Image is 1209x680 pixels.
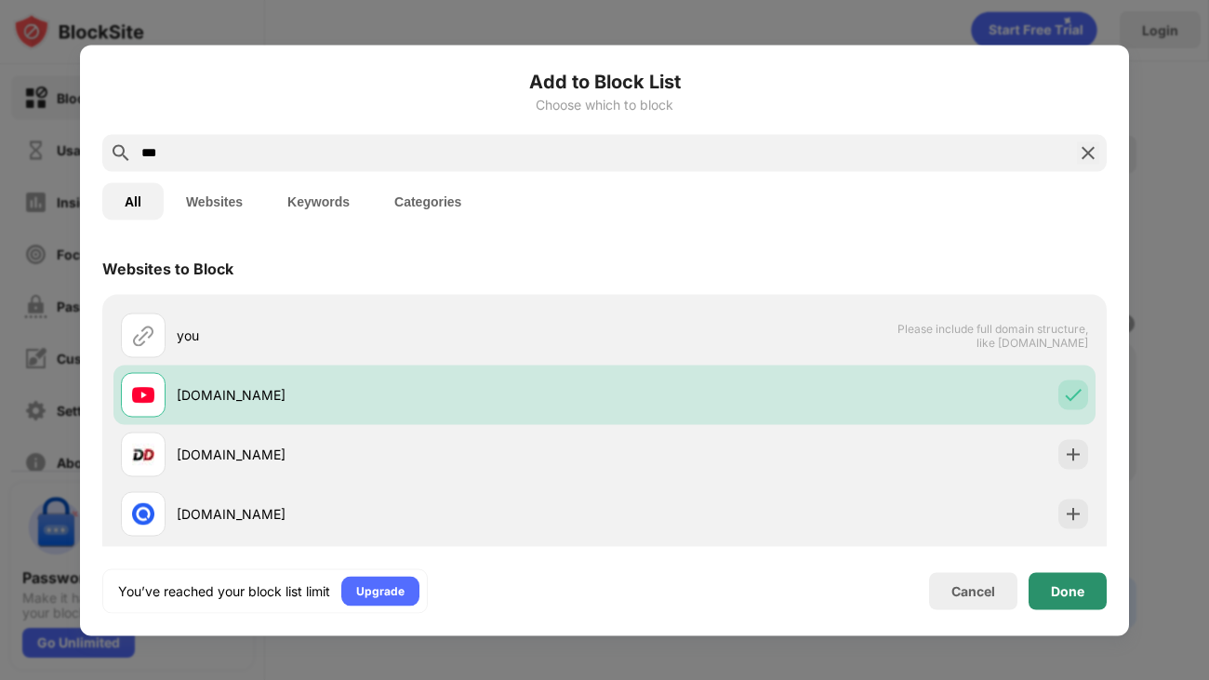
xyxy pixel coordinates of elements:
[372,182,484,220] button: Categories
[177,385,604,405] div: [DOMAIN_NAME]
[102,259,233,277] div: Websites to Block
[110,141,132,164] img: search.svg
[132,324,154,346] img: url.svg
[265,182,372,220] button: Keywords
[132,443,154,465] img: favicons
[1077,141,1099,164] img: search-close
[1051,583,1084,598] div: Done
[951,583,995,599] div: Cancel
[102,97,1107,112] div: Choose which to block
[177,504,604,524] div: [DOMAIN_NAME]
[897,321,1088,349] span: Please include full domain structure, like [DOMAIN_NAME]
[132,383,154,406] img: favicons
[177,326,604,345] div: you
[177,445,604,464] div: [DOMAIN_NAME]
[102,67,1107,95] h6: Add to Block List
[356,581,405,600] div: Upgrade
[102,182,164,220] button: All
[164,182,265,220] button: Websites
[132,502,154,525] img: favicons
[118,581,330,600] div: You’ve reached your block list limit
